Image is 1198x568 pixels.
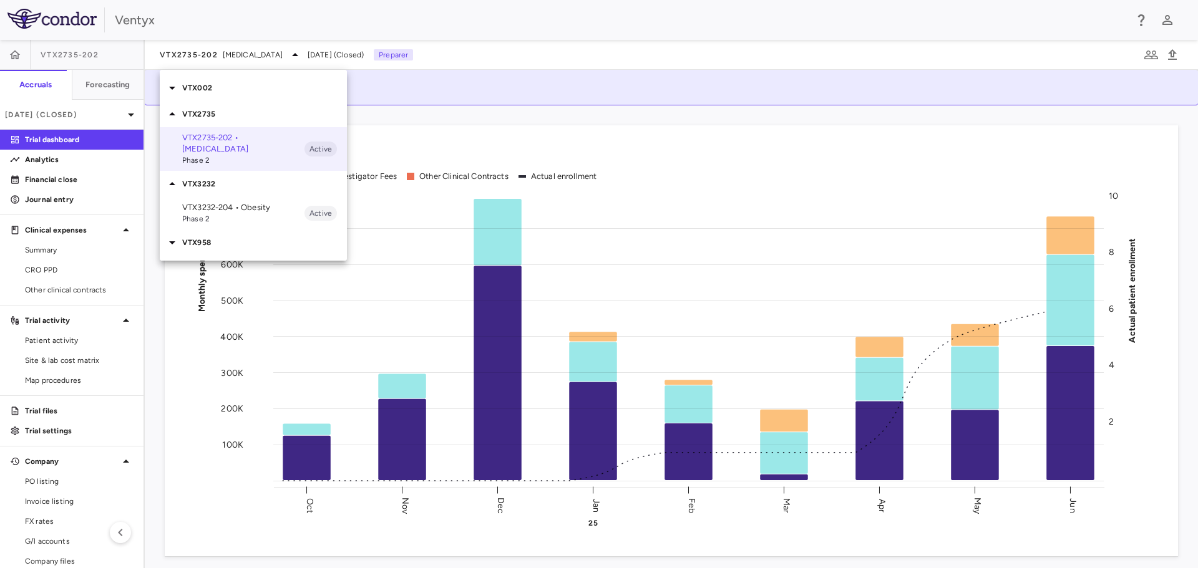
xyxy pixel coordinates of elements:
span: Active [304,143,337,155]
p: VTX2735 [182,108,347,120]
p: VTX958 [182,237,347,248]
div: VTX3232 [160,171,347,197]
div: VTX2735 [160,101,347,127]
p: VTX3232 [182,178,347,190]
p: VTX002 [182,82,347,94]
span: Phase 2 [182,155,304,166]
p: VTX3232-204 • Obesity [182,202,304,213]
div: VTX002 [160,75,347,101]
div: VTX2735-202 • [MEDICAL_DATA]Phase 2Active [160,127,347,171]
span: Active [304,208,337,219]
div: VTX958 [160,229,347,256]
p: VTX2735-202 • [MEDICAL_DATA] [182,132,304,155]
span: Phase 2 [182,213,304,224]
div: VTX3232-204 • ObesityPhase 2Active [160,197,347,229]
